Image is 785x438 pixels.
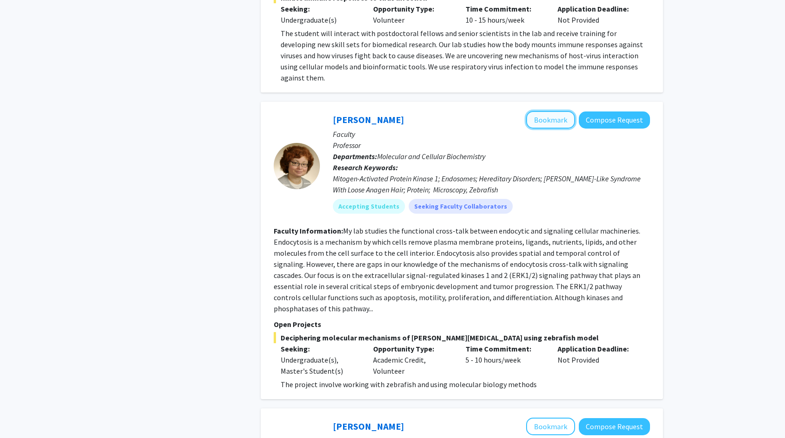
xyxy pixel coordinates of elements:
p: The project involve working with zebrafish and using molecular biology methods [281,379,650,390]
span: Deciphering molecular mechanisms of [PERSON_NAME][MEDICAL_DATA] using zebrafish model [274,332,650,343]
div: Undergraduate(s) [281,14,359,25]
p: Time Commitment: [466,3,544,14]
b: Research Keywords: [333,163,398,172]
div: Not Provided [551,343,643,376]
p: Seeking: [281,3,359,14]
p: Application Deadline: [558,343,636,354]
div: Not Provided [551,3,643,25]
p: Open Projects [274,319,650,330]
button: Compose Request to Emilia Galperin [579,111,650,129]
p: Application Deadline: [558,3,636,14]
mat-chip: Accepting Students [333,199,405,214]
mat-chip: Seeking Faculty Collaborators [409,199,513,214]
p: Seeking: [281,343,359,354]
span: Molecular and Cellular Biochemistry [377,152,485,161]
fg-read-more: My lab studies the functional cross-talk between endocytic and signaling cellular machineries. En... [274,226,640,313]
p: The student will interact with postdoctoral fellows and senior scientists in the lab and receive ... [281,28,650,83]
button: Compose Request to Jonathan Satin [579,418,650,435]
div: 10 - 15 hours/week [459,3,551,25]
p: Professor [333,140,650,151]
b: Faculty Information: [274,226,343,235]
div: Undergraduate(s), Master's Student(s) [281,354,359,376]
button: Add Jonathan Satin to Bookmarks [526,418,575,435]
a: [PERSON_NAME] [333,420,404,432]
p: Opportunity Type: [373,343,452,354]
div: Mitogen-Activated Protein Kinase 1; Endosomes; Hereditary Disorders; [PERSON_NAME]-Like Syndrome ... [333,173,650,195]
div: Academic Credit, Volunteer [366,343,459,376]
iframe: Chat [7,396,39,431]
p: Faculty [333,129,650,140]
div: 5 - 10 hours/week [459,343,551,376]
a: [PERSON_NAME] [333,114,404,125]
p: Time Commitment: [466,343,544,354]
button: Add Emilia Galperin to Bookmarks [526,111,575,129]
div: Volunteer [366,3,459,25]
b: Departments: [333,152,377,161]
p: Opportunity Type: [373,3,452,14]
